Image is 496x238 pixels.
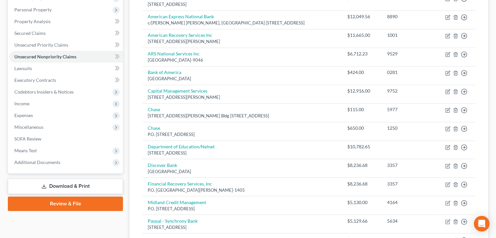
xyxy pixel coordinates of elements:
a: Capital Management Services [148,88,207,94]
div: 1250 [387,125,428,131]
div: $5,130.00 [347,199,377,206]
a: Property Analysis [9,16,123,27]
span: Expenses [14,112,33,118]
div: [STREET_ADDRESS][PERSON_NAME] [148,38,337,45]
div: 3357 [387,181,428,187]
div: [GEOGRAPHIC_DATA]-9046 [148,57,337,63]
div: 3357 [387,162,428,169]
a: American Recovery Services Inc [148,32,212,38]
span: Means Test [14,148,37,153]
div: $5,129.66 [347,218,377,224]
span: Codebtors Insiders & Notices [14,89,74,95]
div: Open Intercom Messenger [474,216,489,231]
div: 9529 [387,51,428,57]
span: Additional Documents [14,159,60,165]
div: 9752 [387,88,428,94]
span: Income [14,101,29,106]
div: 5977 [387,106,428,113]
div: $6,712.23 [347,51,377,57]
div: c/[PERSON_NAME] [PERSON_NAME], [GEOGRAPHIC_DATA] [STREET_ADDRESS] [148,20,337,26]
div: [STREET_ADDRESS] [148,224,337,231]
a: Paypal - Synchrony Bank [148,218,198,224]
div: [GEOGRAPHIC_DATA] [148,169,337,175]
a: Bank of America [148,69,181,75]
a: Secured Claims [9,27,123,39]
div: $8,236.68 [347,181,377,187]
a: Lawsuits [9,63,123,74]
div: $12,049.56 [347,13,377,20]
a: Financial Recovery Services, Inc [148,181,212,186]
a: Chase [148,125,160,131]
span: Property Analysis [14,19,51,24]
a: Midland Credit Management [148,200,206,205]
div: [STREET_ADDRESS] [148,1,337,7]
a: Discover Bank [148,162,177,168]
div: P.O. [STREET_ADDRESS] [148,206,337,212]
a: Department of Education/Nelnet [148,144,215,149]
div: $424.00 [347,69,377,76]
a: SOFA Review [9,133,123,145]
span: Unsecured Priority Claims [14,42,68,48]
span: Personal Property [14,7,52,12]
div: 1001 [387,32,428,38]
div: $12,916.00 [347,88,377,94]
a: Download & Print [8,179,123,194]
div: [STREET_ADDRESS][PERSON_NAME] [148,94,337,100]
div: [STREET_ADDRESS] [148,150,337,156]
div: P.O. [GEOGRAPHIC_DATA][PERSON_NAME]-1405 [148,187,337,193]
div: [GEOGRAPHIC_DATA] [148,76,337,82]
div: $11,665.00 [347,32,377,38]
a: ARS National Services Inc [148,51,200,56]
div: 0281 [387,69,428,76]
div: $10,782.65 [347,143,377,150]
span: Executory Contracts [14,77,56,83]
span: SOFA Review [14,136,41,141]
div: P.O. [STREET_ADDRESS] [148,131,337,138]
div: $650.00 [347,125,377,131]
a: American Express National Bank [148,14,214,19]
a: Unsecured Nonpriority Claims [9,51,123,63]
span: Unsecured Nonpriority Claims [14,54,76,59]
a: Review & File [8,197,123,211]
span: Secured Claims [14,30,46,36]
span: Lawsuits [14,66,32,71]
a: Executory Contracts [9,74,123,86]
div: $8,236.68 [347,162,377,169]
a: Chase [148,107,160,112]
div: $115.00 [347,106,377,113]
div: 8890 [387,13,428,20]
div: 4164 [387,199,428,206]
div: 5634 [387,218,428,224]
span: Miscellaneous [14,124,43,130]
div: [STREET_ADDRESS][PERSON_NAME] Bldg [STREET_ADDRESS] [148,113,337,119]
a: Unsecured Priority Claims [9,39,123,51]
